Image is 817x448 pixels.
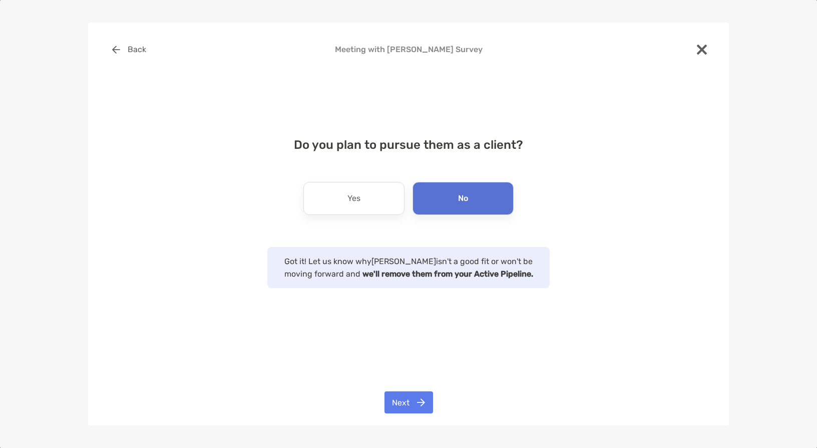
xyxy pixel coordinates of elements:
[697,45,707,55] img: close modal
[104,138,713,152] h4: Do you plan to pursue them as a client?
[277,255,540,280] p: Got it! Let us know why [PERSON_NAME] isn't a good fit or won't be moving forward and
[417,398,425,406] img: button icon
[458,190,468,206] p: No
[347,190,360,206] p: Yes
[112,46,120,54] img: button icon
[384,391,433,413] button: Next
[362,269,533,279] strong: we'll remove them from your Active Pipeline.
[104,45,713,54] h4: Meeting with [PERSON_NAME] Survey
[104,39,154,61] button: Back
